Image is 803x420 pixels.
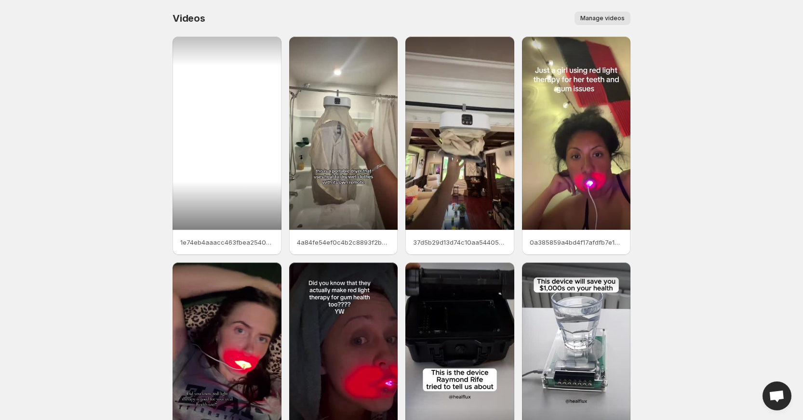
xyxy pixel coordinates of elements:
[580,14,625,22] span: Manage videos
[413,237,507,247] p: 37d5b29d13d74c10aa54405ab7afc85d
[180,237,274,247] p: 1e74eb4aaacc463fbea2540cea6f595c
[173,13,205,24] span: Videos
[763,381,791,410] a: Open chat
[575,12,630,25] button: Manage videos
[297,237,390,247] p: 4a84fe54ef0c4b2c8893f2b442b6d245
[530,237,623,247] p: 0a385859a4bd4f17afdfb7e19ab0c57c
